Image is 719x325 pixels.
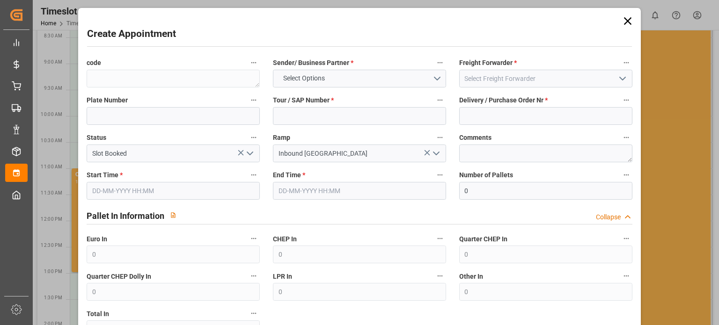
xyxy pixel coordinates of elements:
[87,133,106,143] span: Status
[87,27,176,42] h2: Create Appointment
[620,270,632,282] button: Other In
[87,272,151,282] span: Quarter CHEP Dolly In
[242,146,257,161] button: open menu
[620,169,632,181] button: Number of Pallets
[273,182,446,200] input: DD-MM-YYYY HH:MM
[273,170,305,180] span: End Time
[273,70,446,87] button: open menu
[428,146,442,161] button: open menu
[596,212,621,222] div: Collapse
[620,94,632,106] button: Delivery / Purchase Order Nr *
[248,307,260,319] button: Total In
[459,95,548,105] span: Delivery / Purchase Order Nr
[459,58,517,68] span: Freight Forwarder
[615,72,629,86] button: open menu
[459,170,513,180] span: Number of Pallets
[434,270,446,282] button: LPR In
[248,94,260,106] button: Plate Number
[164,206,182,224] button: View description
[273,272,292,282] span: LPR In
[620,57,632,69] button: Freight Forwarder *
[434,94,446,106] button: Tour / SAP Number *
[434,232,446,245] button: CHEP In
[87,144,260,162] input: Type to search/select
[87,95,128,105] span: Plate Number
[273,133,290,143] span: Ramp
[248,270,260,282] button: Quarter CHEP Dolly In
[87,234,107,244] span: Euro In
[620,232,632,245] button: Quarter CHEP In
[87,58,101,68] span: code
[248,57,260,69] button: code
[459,133,492,143] span: Comments
[87,170,123,180] span: Start Time
[273,95,334,105] span: Tour / SAP Number
[87,182,260,200] input: DD-MM-YYYY HH:MM
[273,58,353,68] span: Sender/ Business Partner
[459,234,507,244] span: Quarter CHEP In
[248,169,260,181] button: Start Time *
[459,272,483,282] span: Other In
[620,131,632,144] button: Comments
[87,309,109,319] span: Total In
[434,57,446,69] button: Sender/ Business Partner *
[273,234,297,244] span: CHEP In
[273,144,446,162] input: Type to search/select
[459,70,632,87] input: Select Freight Forwarder
[87,209,164,222] h2: Pallet In Information
[434,169,446,181] button: End Time *
[248,131,260,144] button: Status
[248,232,260,245] button: Euro In
[279,73,330,83] span: Select Options
[434,131,446,144] button: Ramp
